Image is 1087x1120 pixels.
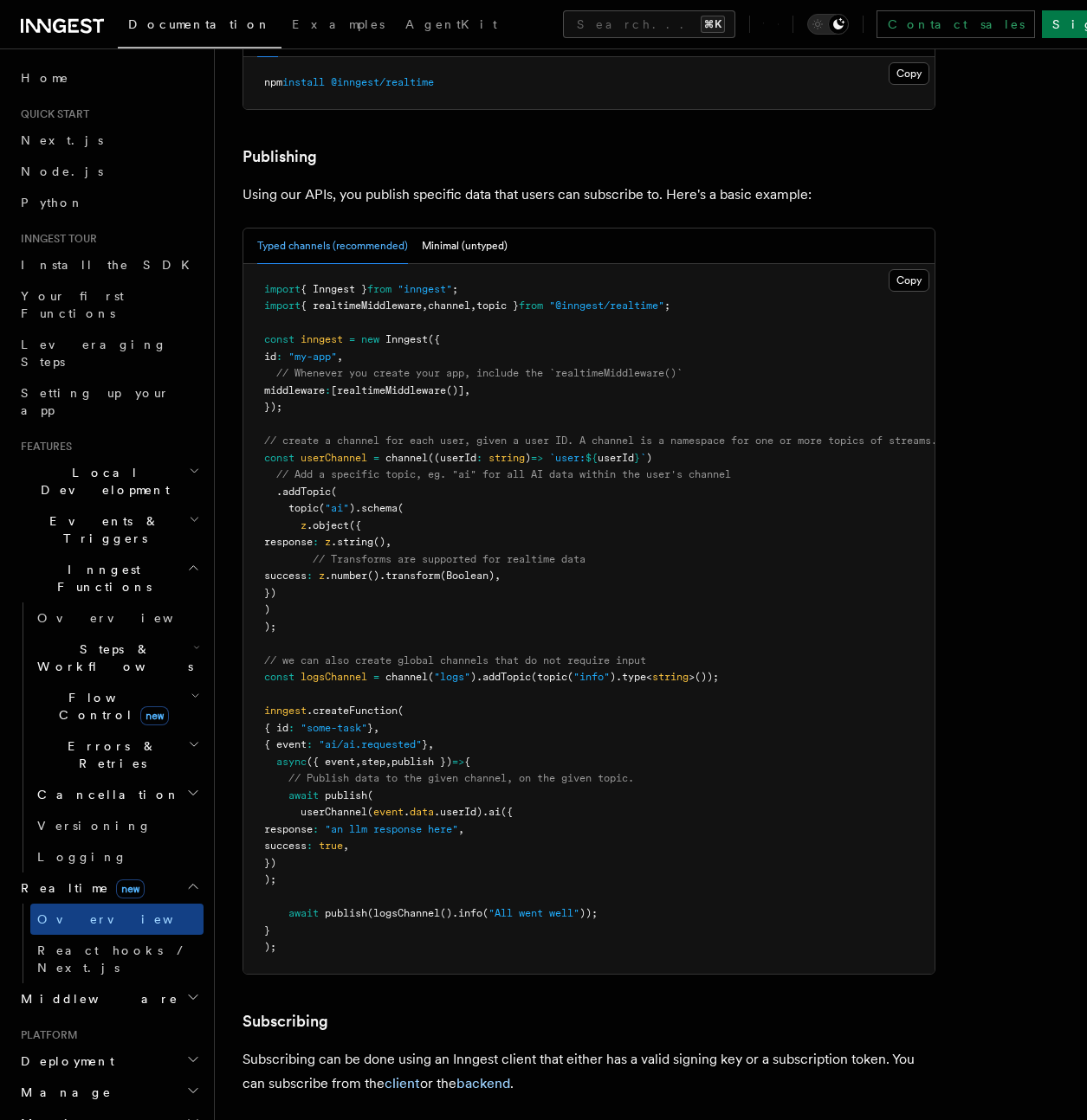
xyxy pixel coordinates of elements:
span: from [367,283,391,295]
span: ( [482,907,489,919]
span: : [313,823,319,835]
span: ; [664,299,670,312]
span: ({ [428,333,440,345]
span: userChannel [301,806,367,818]
span: const [264,333,294,345]
span: Documentation [128,17,271,31]
span: Overview [37,912,216,926]
span: Inngest tour [14,232,97,246]
span: (Boolean) [440,570,495,582]
span: z [325,536,331,548]
span: ( [531,671,537,683]
span: inngest [301,333,343,345]
a: Home [14,62,204,93]
span: import [264,283,301,295]
span: inngest [264,705,307,717]
button: Copy [889,62,929,85]
span: , [343,840,349,852]
span: ()] [446,384,464,396]
span: ( [367,907,373,919]
a: Versioning [30,810,204,841]
span: ${ [586,452,598,464]
span: .createFunction [307,705,398,717]
span: id [264,351,276,363]
a: Node.js [14,156,204,187]
span: Home [21,69,69,87]
span: string [489,452,525,464]
button: Realtimenew [14,872,204,904]
span: { Inngest } [301,283,367,295]
span: { event [264,738,307,750]
span: : [276,351,282,363]
span: )); [579,907,598,919]
span: event [373,806,404,818]
span: Quick start [14,107,89,121]
span: Errors & Retries [30,737,188,772]
a: Leveraging Steps [14,329,204,377]
span: userChannel [301,452,367,464]
span: , [470,299,476,312]
span: const [264,452,294,464]
span: async [276,756,307,768]
span: ); [264,621,276,633]
button: Errors & Retries [30,731,204,779]
span: ({ [349,519,361,531]
span: , [458,823,464,835]
a: Overview [30,904,204,935]
span: ` [640,452,646,464]
span: , [355,756,361,768]
span: React hooks / Next.js [37,943,191,975]
span: "info" [573,671,610,683]
span: success [264,570,307,582]
span: "my-app" [288,351,337,363]
span: : [307,570,313,582]
span: // we can also create global channels that do not require input [264,654,646,666]
a: Contact sales [877,10,1035,38]
span: : [307,840,313,852]
span: : [325,384,331,396]
span: Node.js [21,164,103,178]
span: Logging [37,850,127,864]
button: Middleware [14,983,204,1014]
span: z [301,519,307,531]
span: ( [331,486,337,498]
a: client [385,1075,420,1091]
span: true [319,840,343,852]
span: } [422,738,428,750]
span: from [519,299,543,312]
span: .userId) [434,806,482,818]
a: AgentKit [395,5,508,47]
a: Setting up your app [14,377,204,426]
a: Install the SDK [14,249,204,280]
span: response [264,823,313,835]
span: , [385,756,391,768]
span: publish [325,789,367,801]
span: Middleware [14,990,178,1007]
span: step [361,756,385,768]
a: Overview [30,602,204,634]
span: => [452,756,464,768]
span: const [264,671,294,683]
span: ) [525,452,531,464]
button: Minimal (untyped) [422,229,508,264]
span: ( [367,806,373,818]
button: Search...⌘K [563,10,735,38]
div: Realtimenew [14,904,204,983]
span: = [349,333,355,345]
span: middleware [264,384,325,396]
span: }) [264,587,276,599]
a: Logging [30,841,204,872]
span: Events & Triggers [14,512,189,547]
span: // Transforms are supported for realtime data [313,553,586,565]
span: new [140,706,169,725]
span: < [646,671,652,683]
span: topic [288,502,319,514]
button: Inngest Functions [14,554,204,602]
span: ) [349,502,355,514]
span: >()); [689,671,719,683]
span: response [264,536,313,548]
span: import [264,299,301,312]
span: ) [264,603,270,615]
span: `user: [549,452,586,464]
span: install [282,76,325,88]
